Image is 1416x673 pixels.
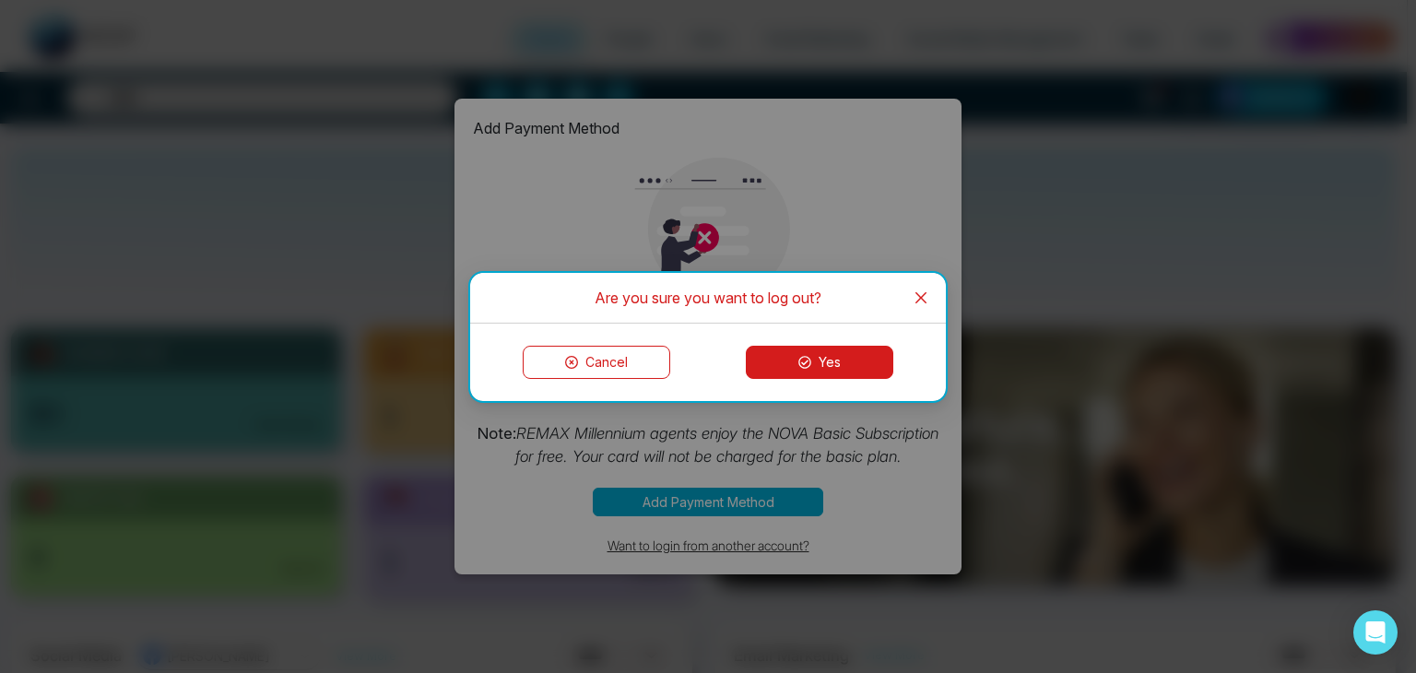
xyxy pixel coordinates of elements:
[523,346,670,379] button: Cancel
[746,346,893,379] button: Yes
[896,273,946,323] button: Close
[1353,610,1398,655] div: Open Intercom Messenger
[914,290,928,305] span: close
[492,288,924,308] div: Are you sure you want to log out?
